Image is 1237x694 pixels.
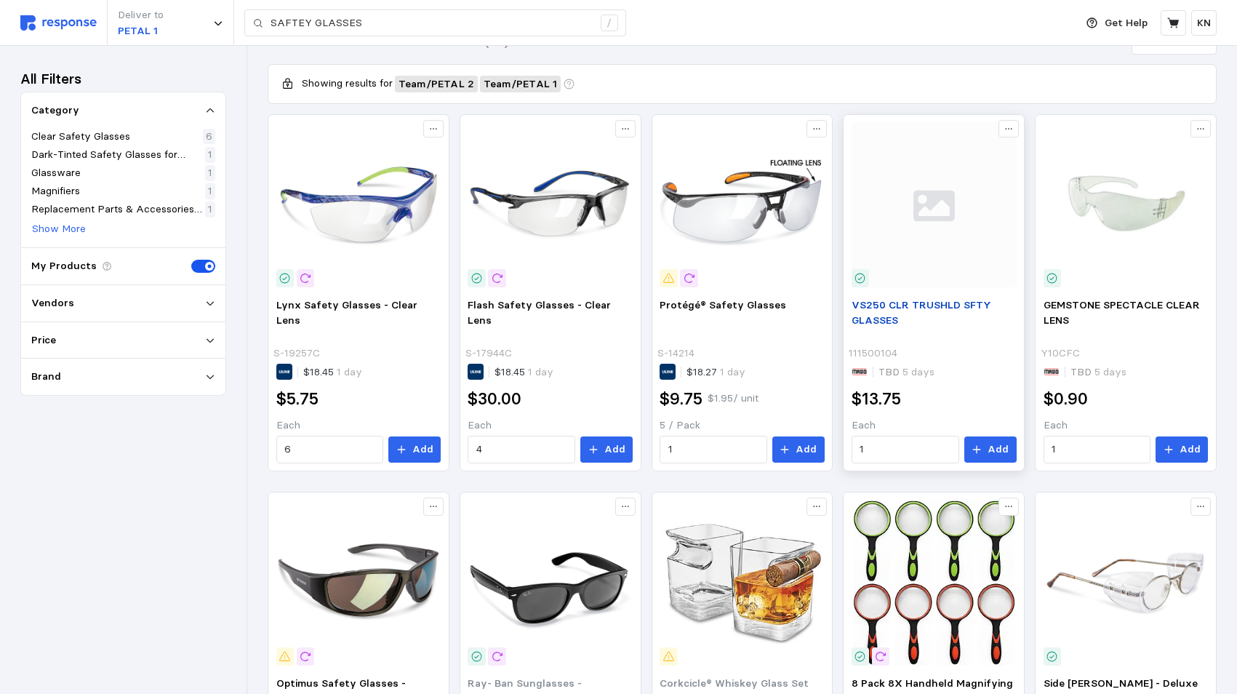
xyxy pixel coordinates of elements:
[276,298,417,327] span: Lynx Safety Glasses - Clear Lens
[878,364,934,380] p: TBD
[31,165,81,181] p: Glassware
[284,436,375,463] input: Qty
[1041,346,1080,362] p: Y10CFC
[31,147,202,163] p: Dark-Tinted Safety Glasses for Bright-Light Use
[31,103,79,119] p: Category
[717,365,745,378] span: 1 day
[273,346,320,362] p: S-19257C
[660,388,702,410] h2: $9.75
[468,122,633,287] img: S-17944C
[708,391,758,407] p: $1.95 / unit
[772,436,825,463] button: Add
[601,15,618,32] div: /
[1105,15,1148,31] p: Get Help
[208,147,212,163] p: 1
[1191,10,1217,36] button: KN
[412,442,433,458] p: Add
[32,221,86,237] p: Show More
[20,69,81,89] h3: All Filters
[1044,388,1088,410] h2: $0.90
[208,183,212,199] p: 1
[900,365,934,378] span: 5 days
[118,7,164,23] p: Deliver to
[468,418,633,434] p: Each
[796,442,817,458] p: Add
[849,346,897,362] p: 111500104
[208,165,212,181] p: 1
[303,364,362,380] p: $18.45
[118,23,164,39] p: PETAL 1
[206,129,212,145] p: 6
[1044,418,1209,434] p: Each
[964,436,1017,463] button: Add
[660,298,786,311] span: Protégé® Safety Glasses
[1092,365,1126,378] span: 5 days
[660,500,825,666] img: S-24390
[668,436,759,463] input: Qty
[1156,436,1208,463] button: Add
[31,129,130,145] p: Clear Safety Glasses
[31,220,87,238] button: Show More
[1044,122,1209,287] img: 6f6000df-ca40-4165-b435-fccd41d307af.jpg
[276,418,441,434] p: Each
[31,332,56,348] p: Price
[860,436,950,463] input: Qty
[852,122,1017,287] img: svg%3e
[852,388,901,410] h2: $13.75
[852,418,1017,434] p: Each
[988,442,1009,458] p: Add
[302,76,393,92] p: Showing results for
[31,183,80,199] p: Magnifiers
[1052,436,1142,463] input: Qty
[31,295,74,311] p: Vendors
[1044,298,1200,327] span: GEMSTONE SPECTACLE CLEAR LENS
[1044,677,1198,690] span: Side [PERSON_NAME] - Deluxe
[276,388,319,410] h2: $5.75
[1180,442,1201,458] p: Add
[660,677,809,690] span: Corkcicle® Whiskey Glass Set
[276,500,441,666] img: S-19899Y
[580,436,633,463] button: Add
[208,202,212,218] p: 1
[852,298,991,327] span: VS250 CLR TRUSHLD SFTY GLASSES
[334,365,362,378] span: 1 day
[31,369,61,385] p: Brand
[852,500,1017,666] img: 612SgDoa6pL.__AC_SX300_SY300_QL70_FMwebp_.jpg
[657,346,694,362] p: S-14214
[468,298,611,327] span: Flash Safety Glasses - Clear Lens
[468,388,521,410] h2: $30.00
[388,436,441,463] button: Add
[525,365,553,378] span: 1 day
[476,436,567,463] input: Qty
[1070,364,1126,380] p: TBD
[1197,15,1211,31] p: KN
[686,364,745,380] p: $18.27
[276,122,441,287] img: S-19257C
[660,418,825,434] p: 5 / Pack
[31,202,202,218] p: Replacement Parts & Accessories for Safety Glasses & Goggles
[495,364,553,380] p: $18.45
[1044,500,1209,666] img: S-16226
[660,122,825,287] img: S-14214_txt_USEng
[468,500,633,666] img: S-24389
[20,15,97,31] img: svg%3e
[271,10,593,36] input: Search for a product name or SKU
[484,76,558,92] span: Team / PETAL 1
[604,442,625,458] p: Add
[399,76,475,92] span: Team / PETAL 2
[1078,9,1156,37] button: Get Help
[465,346,512,362] p: S-17944C
[31,258,97,274] p: My Products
